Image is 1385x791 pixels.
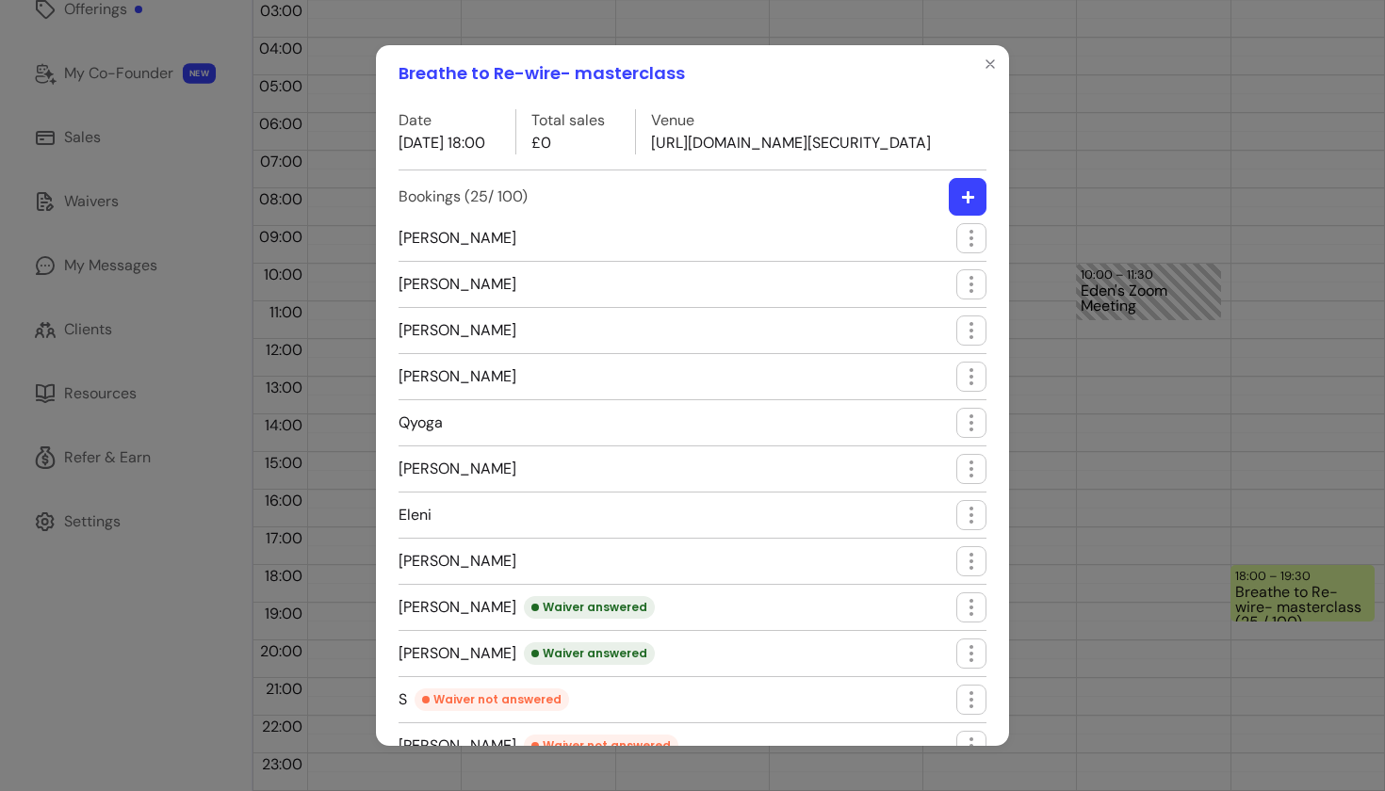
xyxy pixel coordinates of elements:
[399,227,516,250] span: [PERSON_NAME]
[399,132,485,154] p: [DATE] 18:00
[975,49,1005,79] button: Close
[399,365,516,388] span: [PERSON_NAME]
[524,596,655,619] div: Waiver answered
[531,132,605,154] p: £0
[399,186,528,208] label: Bookings ( 25 / 100 )
[524,734,678,757] div: Waiver not answered
[415,688,569,711] div: Waiver not answered
[399,458,516,480] span: [PERSON_NAME]
[651,109,931,132] label: Venue
[531,109,605,132] label: Total sales
[399,596,655,619] span: [PERSON_NAME]
[399,504,432,526] span: Eleni
[399,412,443,434] span: Qyoga
[399,60,685,87] h1: Breathe to Re-wire- masterclass
[399,642,655,665] span: [PERSON_NAME]
[399,688,569,711] span: S
[399,319,516,342] span: [PERSON_NAME]
[399,273,516,296] span: [PERSON_NAME]
[524,642,655,665] div: Waiver answered
[399,734,678,757] span: [PERSON_NAME]
[651,132,931,154] p: [URL][DOMAIN_NAME][SECURITY_DATA]
[399,109,485,132] label: Date
[399,550,516,573] span: [PERSON_NAME]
